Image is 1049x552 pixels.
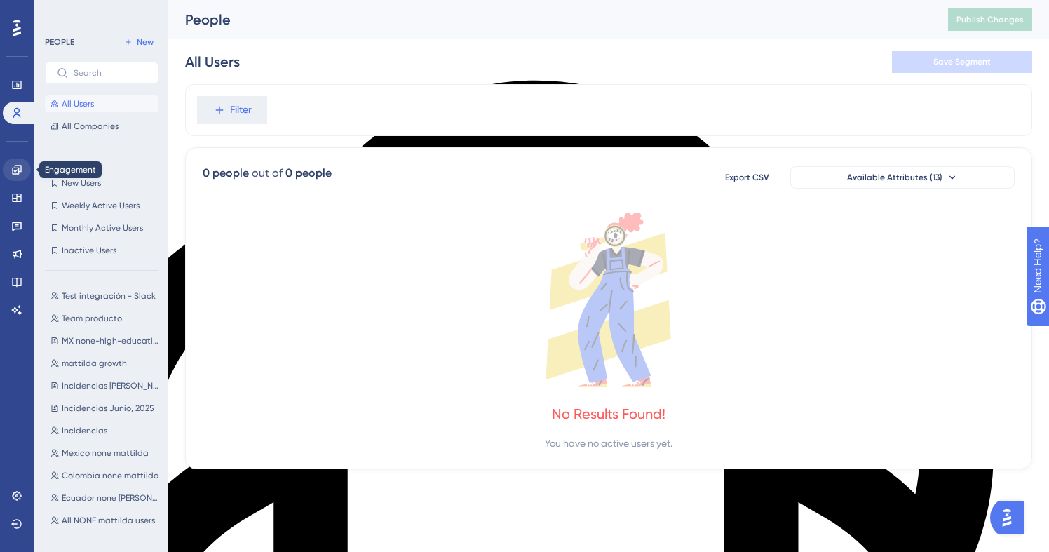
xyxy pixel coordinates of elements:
[45,36,74,48] div: PEOPLE
[948,8,1032,31] button: Publish Changes
[203,165,249,182] div: 0 people
[62,403,154,414] span: Incidencias Junio, 2025
[790,166,1015,189] button: Available Attributes (13)
[252,165,283,182] div: out of
[552,404,665,424] div: No Results Found!
[137,36,154,48] span: New
[230,102,252,119] span: Filter
[45,512,167,529] button: All NONE mattilda users
[33,4,88,20] span: Need Help?
[119,34,158,51] button: New
[847,172,942,183] span: Available Attributes (13)
[45,310,167,327] button: Team producto
[62,222,143,234] span: Monthly Active Users
[545,435,672,452] div: You have no active users yet.
[990,497,1032,539] iframe: UserGuiding AI Assistant Launcher
[956,14,1024,25] span: Publish Changes
[45,220,158,236] button: Monthly Active Users
[62,380,161,391] span: Incidencias [PERSON_NAME], 2025
[45,377,167,394] button: Incidencias [PERSON_NAME], 2025
[62,121,119,132] span: All Companies
[45,288,167,304] button: Test integración - Slack
[712,166,782,189] button: Export CSV
[62,245,116,256] span: Inactive Users
[62,200,140,211] span: Weekly Active Users
[62,515,155,526] span: All NONE mattilda users
[62,98,94,109] span: All Users
[45,355,167,372] button: mattilda growth
[62,358,127,369] span: mattilda growth
[62,492,161,504] span: Ecuador none [PERSON_NAME]
[933,56,991,67] span: Save Segment
[45,467,167,484] button: Colombia none mattilda
[285,165,332,182] div: 0 people
[45,118,158,135] button: All Companies
[45,95,158,112] button: All Users
[892,51,1032,73] button: Save Segment
[45,490,167,506] button: Ecuador none [PERSON_NAME]
[45,445,167,462] button: Mexico none mattilda
[62,447,149,459] span: Mexico none mattilda
[45,332,167,349] button: MX none-high-education
[185,52,240,72] div: All Users
[62,470,159,481] span: Colombia none mattilda
[62,425,107,436] span: Incidencias
[62,290,156,302] span: Test integración - Slack
[185,10,913,29] div: People
[45,242,158,259] button: Inactive Users
[197,96,267,124] button: Filter
[725,172,769,183] span: Export CSV
[45,175,158,191] button: New Users
[62,313,122,324] span: Team producto
[45,422,167,439] button: Incidencias
[62,335,161,346] span: MX none-high-education
[45,197,158,214] button: Weekly Active Users
[74,68,147,78] input: Search
[62,177,101,189] span: New Users
[45,400,167,417] button: Incidencias Junio, 2025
